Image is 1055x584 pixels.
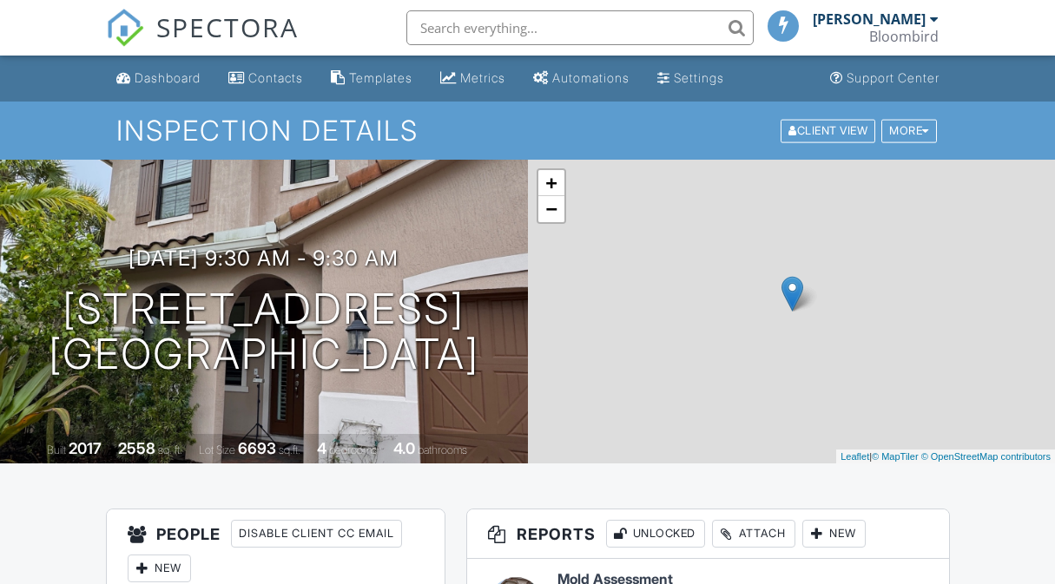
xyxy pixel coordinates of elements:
div: Unlocked [606,520,705,548]
a: Settings [650,62,731,95]
img: The Best Home Inspection Software - Spectora [106,9,144,47]
a: Leaflet [841,451,869,462]
a: Zoom out [538,196,564,222]
a: Support Center [823,62,946,95]
div: Bloombird [869,28,939,45]
span: Lot Size [199,443,235,456]
div: Disable Client CC Email [231,520,402,548]
div: | [836,449,1055,464]
a: Templates [324,62,419,95]
h3: Reports [467,509,949,559]
a: Metrics [433,62,512,95]
div: New [128,554,191,582]
div: Settings [674,70,724,85]
div: 4 [317,439,326,457]
div: More [881,119,937,142]
h1: [STREET_ADDRESS] [GEOGRAPHIC_DATA] [49,286,479,378]
div: Dashboard [135,70,201,85]
span: bathrooms [418,443,467,456]
span: SPECTORA [156,9,299,45]
div: 4.0 [393,439,415,457]
div: 6693 [238,439,276,457]
div: Support Center [847,70,940,85]
div: [PERSON_NAME] [813,10,926,28]
span: bedrooms [329,443,377,456]
div: Metrics [460,70,505,85]
div: Templates [349,70,412,85]
a: SPECTORA [106,23,299,60]
div: New [802,520,866,548]
a: Client View [779,123,880,136]
div: 2558 [118,439,155,457]
div: Attach [712,520,795,548]
h3: [DATE] 9:30 am - 9:30 am [129,246,399,270]
span: sq.ft. [279,443,300,456]
a: Dashboard [109,62,208,95]
input: Search everything... [406,10,754,45]
div: Automations [552,70,630,85]
div: Client View [781,119,875,142]
a: © MapTiler [872,451,919,462]
div: Contacts [248,70,303,85]
a: © OpenStreetMap contributors [921,451,1051,462]
span: Built [47,443,66,456]
a: Automations (Basic) [526,62,636,95]
span: sq. ft. [158,443,182,456]
div: 2017 [69,439,102,457]
a: Zoom in [538,170,564,196]
a: Contacts [221,62,310,95]
h1: Inspection Details [116,115,938,146]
